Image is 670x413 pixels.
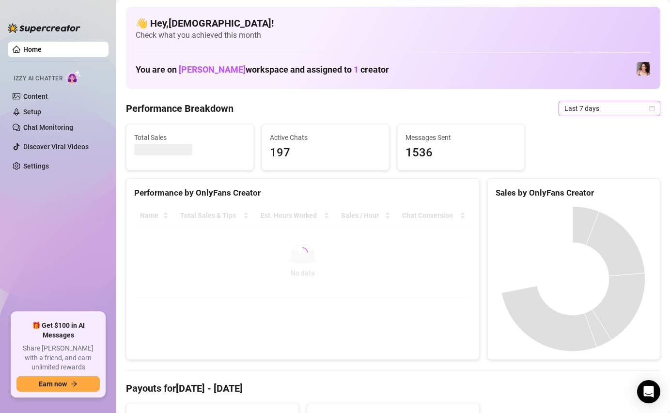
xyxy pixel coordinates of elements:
h4: Payouts for [DATE] - [DATE] [126,382,660,395]
h4: Performance Breakdown [126,102,234,115]
h1: You are on workspace and assigned to creator [136,64,389,75]
span: Share [PERSON_NAME] with a friend, and earn unlimited rewards [16,344,100,372]
div: Sales by OnlyFans Creator [496,186,652,199]
button: Earn nowarrow-right [16,376,100,392]
span: arrow-right [71,381,78,387]
span: Total Sales [134,132,246,143]
img: logo-BBDzfeDw.svg [8,23,80,33]
span: loading [298,247,308,257]
a: Setup [23,108,41,116]
a: Home [23,46,42,53]
div: Performance by OnlyFans Creator [134,186,471,199]
span: Check what you achieved this month [136,30,651,41]
span: [PERSON_NAME] [179,64,246,75]
span: Izzy AI Chatter [14,74,62,83]
div: Open Intercom Messenger [637,380,660,403]
span: 197 [270,144,381,162]
h4: 👋 Hey, [DEMOGRAPHIC_DATA] ! [136,16,651,30]
span: 1 [354,64,358,75]
span: Active Chats [270,132,381,143]
a: Content [23,92,48,100]
img: Lauren [637,62,650,76]
img: AI Chatter [66,70,81,84]
span: 🎁 Get $100 in AI Messages [16,321,100,340]
span: Last 7 days [564,101,654,116]
a: Discover Viral Videos [23,143,89,151]
span: Messages Sent [405,132,517,143]
span: Earn now [39,380,67,388]
a: Settings [23,162,49,170]
a: Chat Monitoring [23,123,73,131]
span: calendar [649,106,655,111]
span: 1536 [405,144,517,162]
